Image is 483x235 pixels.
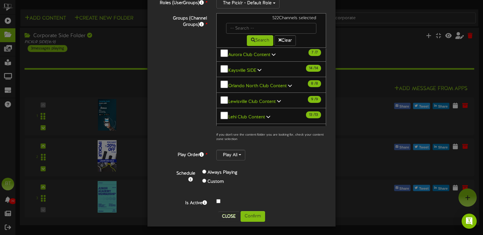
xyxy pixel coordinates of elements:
span: 7 [312,50,315,55]
span: 8 [311,81,314,86]
input: -- Search -- [226,23,316,34]
button: Close [218,211,239,221]
span: / 7 [308,49,321,56]
b: Lewisville Club Content [228,99,276,104]
button: Orlando North Club Content 8 /8 [216,77,326,93]
span: 14 [309,66,314,70]
button: Play All [216,150,245,160]
span: / 14 [306,65,321,72]
button: Wheaton Club Content 14 /14 [216,124,326,140]
b: Schedule [176,171,195,176]
span: / 8 [308,80,321,87]
button: Clear [275,35,296,46]
button: Confirm [241,211,265,222]
button: Kaysville SIDE 14 /14 [216,61,326,77]
div: Open Intercom Messenger [462,214,477,229]
button: Search [247,35,273,46]
label: Play Order [152,150,212,158]
b: Aurora Club Content [228,53,270,57]
span: / 13 [306,111,321,118]
label: Always Playing [208,170,237,176]
button: Aurora Club Content 7 /7 [216,46,326,62]
div: 522 Channels selected [221,15,321,23]
button: Lewisville Club Content 9 /9 [216,92,326,109]
span: / 9 [308,96,321,103]
b: Orlando North Club Content [228,84,287,88]
label: Custom [208,179,224,185]
span: 13 [309,113,314,117]
button: Lehi Club Content 13 /13 [216,108,326,124]
label: Is Active [152,198,212,206]
b: Lehi Club Content [228,115,265,120]
span: 9 [311,97,314,102]
b: Kaysville SIDE [228,68,256,73]
label: Groups (Channel Groups) [152,13,212,28]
